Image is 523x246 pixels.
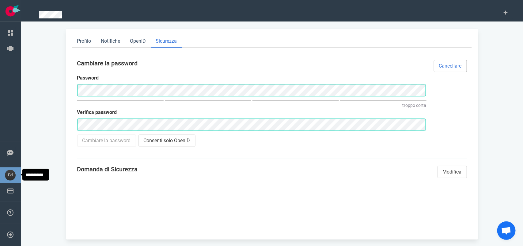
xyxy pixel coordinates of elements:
[497,221,516,240] a: Aprire la chat
[144,138,190,143] font: Consenti solo OpenID
[138,135,195,147] button: Consenti solo OpenID
[77,75,99,81] font: Password
[77,166,138,173] font: Domanda di Sicurezza
[151,35,182,48] a: Sicurezza
[439,63,462,69] font: Cancellare
[72,35,96,48] a: Profilo
[438,166,467,178] button: Modifica
[130,38,146,44] font: OpenID
[96,35,125,48] a: Notifiche
[77,38,91,44] font: Profilo
[77,135,136,147] button: Cambiare la password
[156,38,177,44] font: Sicurezza
[403,103,426,108] font: troppo corta
[434,60,467,72] button: Cancellare
[101,38,120,44] font: Notifiche
[77,109,117,115] font: Verifica password
[82,138,131,143] font: Cambiare la password
[125,35,151,48] a: OpenID
[77,60,138,67] font: Cambiare la password
[443,169,462,175] font: Modifica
